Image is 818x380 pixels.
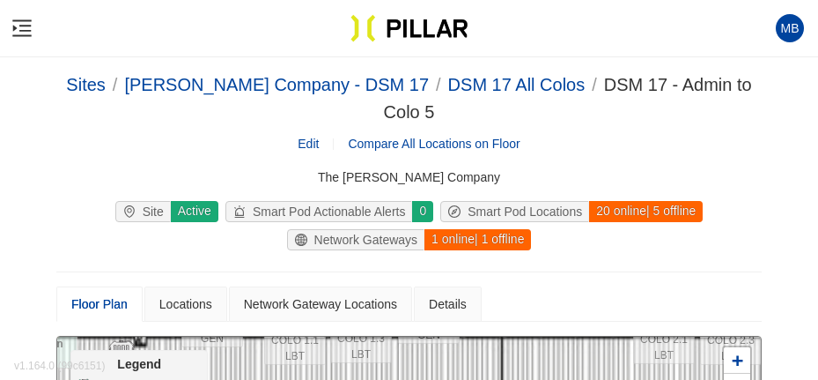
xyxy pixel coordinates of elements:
[295,234,314,246] span: global
[124,75,429,94] a: [PERSON_NAME] Company - DSM 17
[181,314,243,347] span: COLO 1.1 GEN
[448,205,468,218] span: compass
[123,205,143,218] span: environment
[116,202,171,221] div: Site
[71,294,128,314] div: Floor Plan
[429,294,467,314] div: Details
[350,14,468,42] img: Pillar Technologies
[398,310,460,344] span: COLO 1.3 GEN
[91,340,152,372] div: ER1
[75,354,203,374] div: Legend
[222,201,437,222] a: alertSmart Pod Actionable Alerts0
[113,75,118,94] span: /
[592,75,597,94] span: /
[424,229,531,250] div: 1 online | 1 offline
[441,202,589,221] div: Smart Pod Locations
[732,349,743,371] span: +
[330,330,392,363] span: COLO 1.3 LBT
[288,230,424,250] div: Network Gateways
[56,168,762,187] div: The [PERSON_NAME] Company
[264,332,326,365] span: COLO 1.1 LBT
[633,331,695,364] span: COLO 2.1 LBT
[436,75,441,94] span: /
[724,347,750,374] a: Zoom in
[298,134,319,153] a: Edit
[233,205,253,218] span: alert
[106,340,137,372] img: pod-unassigned.895f376b.svg
[700,332,762,365] span: COLO 2.3 LBT
[781,14,800,42] span: MB
[11,18,33,39] span: menu-unfold
[411,201,433,222] div: 0
[226,202,413,221] div: Smart Pod Actionable Alerts
[448,75,586,94] a: DSM 17 All Colos
[588,201,703,222] div: 20 online | 5 offline
[66,75,105,94] a: Sites
[159,294,212,314] div: Locations
[348,137,520,151] a: Compare All Locations on Floor
[170,201,218,222] div: Active
[244,294,397,314] div: Network Gateway Locations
